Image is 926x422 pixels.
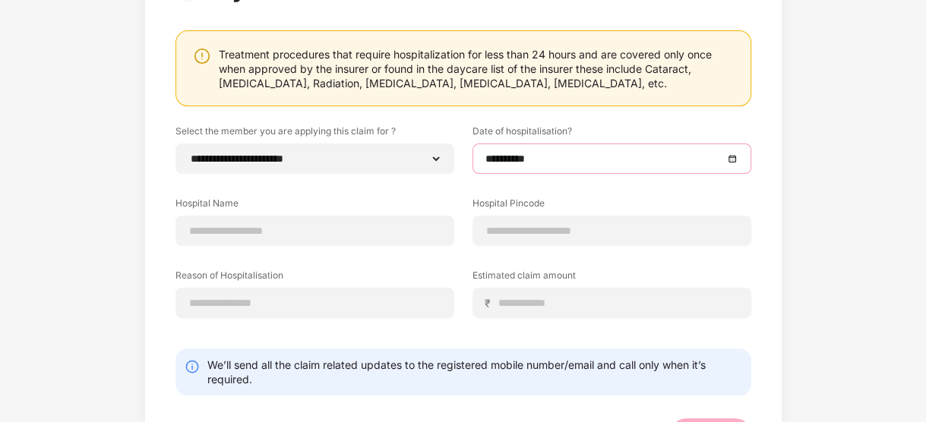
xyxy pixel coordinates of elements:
[185,359,200,374] img: svg+xml;base64,PHN2ZyBpZD0iSW5mby0yMHgyMCIgeG1sbnM9Imh0dHA6Ly93d3cudzMub3JnLzIwMDAvc3ZnIiB3aWR0aD...
[219,47,735,90] div: Treatment procedures that require hospitalization for less than 24 hours and are covered only onc...
[472,197,751,216] label: Hospital Pincode
[175,124,454,143] label: Select the member you are applying this claim for ?
[485,296,497,310] span: ₹
[175,197,454,216] label: Hospital Name
[472,269,751,288] label: Estimated claim amount
[472,124,751,143] label: Date of hospitalisation?
[175,269,454,288] label: Reason of Hospitalisation
[193,47,211,65] img: svg+xml;base64,PHN2ZyBpZD0iV2FybmluZ18tXzI0eDI0IiBkYXRhLW5hbWU9Ildhcm5pbmcgLSAyNHgyNCIgeG1sbnM9Im...
[207,357,742,386] div: We’ll send all the claim related updates to the registered mobile number/email and call only when...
